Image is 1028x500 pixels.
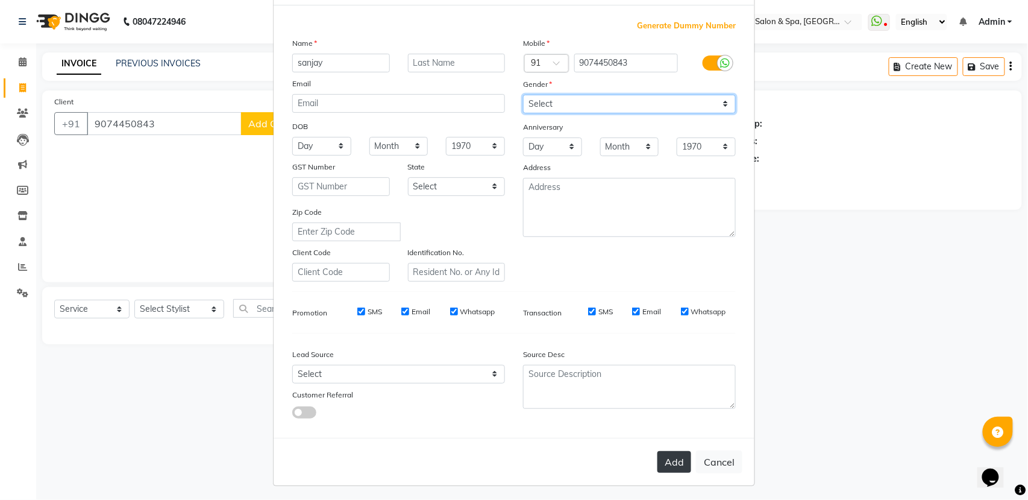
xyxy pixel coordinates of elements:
label: Promotion [292,308,327,318]
input: Enter Zip Code [292,223,401,241]
button: Cancel [696,451,742,473]
label: Whatsapp [691,306,726,317]
label: Address [523,162,551,173]
label: Mobile [523,38,550,49]
label: Name [292,38,317,49]
label: Anniversary [523,122,563,133]
label: Zip Code [292,207,322,218]
label: Identification No. [408,247,465,258]
input: GST Number [292,177,390,196]
span: Generate Dummy Number [637,20,736,32]
label: SMS [368,306,382,317]
label: Email [292,78,311,89]
label: Client Code [292,247,331,258]
label: Email [642,306,661,317]
label: Source Desc [523,349,565,360]
label: GST Number [292,162,335,172]
label: Gender [523,79,552,90]
input: First Name [292,54,390,72]
label: SMS [598,306,613,317]
label: State [408,162,425,172]
label: DOB [292,121,308,132]
iframe: chat widget [977,452,1016,488]
button: Add [657,451,691,473]
label: Email [412,306,430,317]
label: Whatsapp [460,306,495,317]
label: Transaction [523,308,562,318]
input: Last Name [408,54,506,72]
input: Email [292,94,505,113]
label: Lead Source [292,349,334,360]
input: Resident No. or Any Id [408,263,506,282]
input: Mobile [574,54,679,72]
input: Client Code [292,263,390,282]
label: Customer Referral [292,390,353,400]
